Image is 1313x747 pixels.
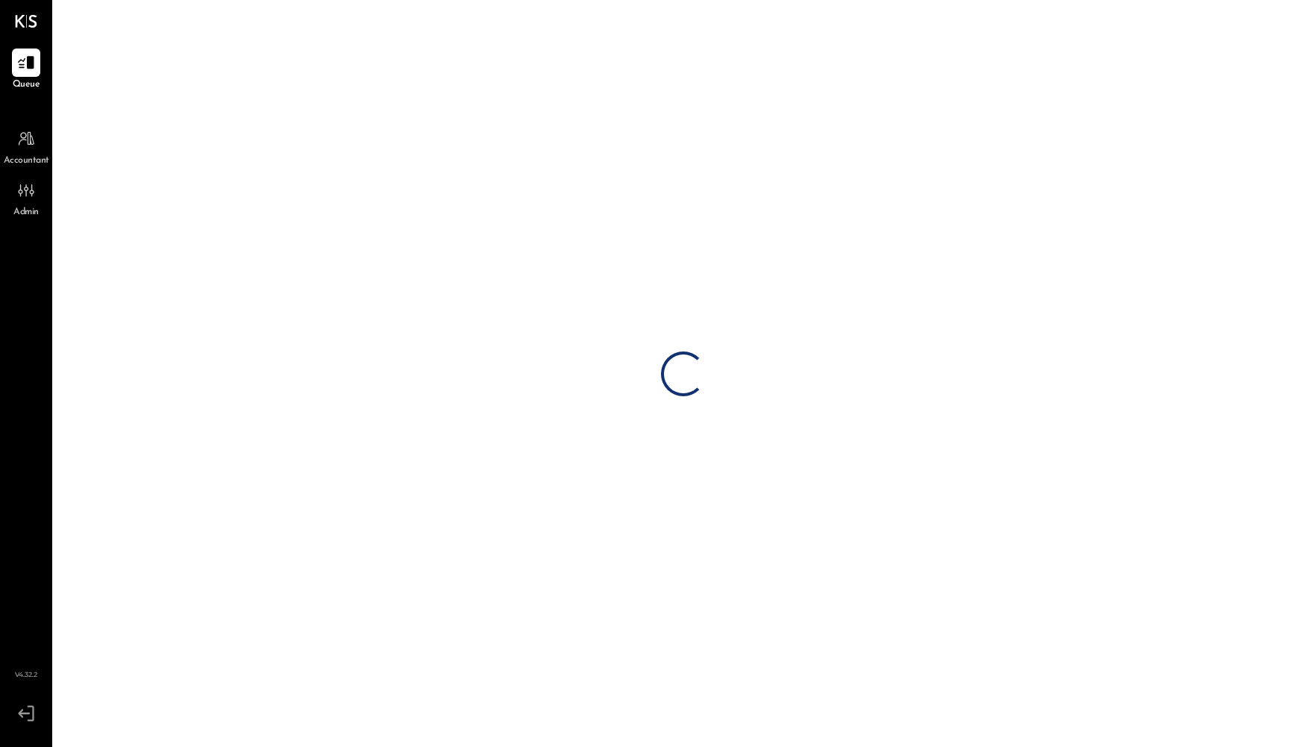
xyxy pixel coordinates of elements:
span: Queue [13,78,40,92]
span: Accountant [4,154,49,168]
a: Admin [1,176,51,219]
span: Admin [13,206,39,219]
a: Queue [1,49,51,92]
a: Accountant [1,125,51,168]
